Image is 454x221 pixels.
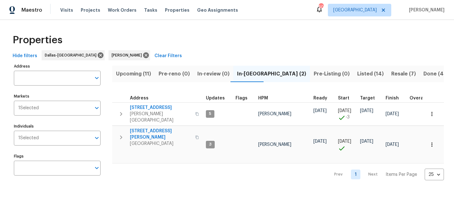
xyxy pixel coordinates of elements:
[386,171,417,178] p: Items Per Page
[92,164,101,172] button: Open
[197,7,238,13] span: Geo Assignments
[10,50,40,62] button: Hide filters
[45,52,99,58] span: Dallas-[GEOGRAPHIC_DATA]
[338,109,351,113] span: [DATE]
[410,96,426,100] span: Overall
[313,139,327,144] span: [DATE]
[351,170,360,179] a: Goto page 1
[144,8,157,12] span: Tasks
[410,96,432,100] div: Days past target finish date
[338,139,351,144] span: [DATE]
[92,104,101,112] button: Open
[328,167,444,182] nav: Pagination Navigation
[357,69,384,78] span: Listed (14)
[14,154,101,158] label: Flags
[335,102,358,125] td: Project started 3 days early
[386,112,399,116] span: [DATE]
[18,135,39,141] span: 1 Selected
[206,96,225,100] span: Updates
[116,69,151,78] span: Upcoming (11)
[360,109,373,113] span: [DATE]
[21,7,42,13] span: Maestro
[14,64,101,68] label: Address
[386,142,399,147] span: [DATE]
[197,69,230,78] span: In-review (0)
[42,50,105,60] div: Dallas-[GEOGRAPHIC_DATA]
[360,96,375,100] span: Target
[207,142,214,147] span: 3
[338,96,349,100] span: Start
[14,94,101,98] label: Markets
[406,7,445,13] span: [PERSON_NAME]
[313,109,327,113] span: [DATE]
[319,4,323,10] div: 50
[338,96,355,100] div: Actual renovation start date
[18,105,39,111] span: 1 Selected
[314,69,350,78] span: Pre-Listing (0)
[165,7,189,13] span: Properties
[130,140,191,147] span: [GEOGRAPHIC_DATA]
[92,134,101,142] button: Open
[313,96,327,100] span: Ready
[108,7,137,13] span: Work Orders
[237,69,306,78] span: In-[GEOGRAPHIC_DATA] (2)
[386,96,399,100] span: Finish
[391,69,416,78] span: Resale (7)
[130,96,148,100] span: Address
[152,50,184,62] button: Clear Filters
[360,139,373,144] span: [DATE]
[13,52,37,60] span: Hide filters
[130,105,191,111] span: [STREET_ADDRESS]
[258,142,291,147] span: [PERSON_NAME]
[108,50,150,60] div: [PERSON_NAME]
[13,37,62,43] span: Properties
[60,7,73,13] span: Visits
[14,124,101,128] label: Individuals
[423,69,452,78] span: Done (407)
[313,96,333,100] div: Earliest renovation start date (first business day after COE or Checkout)
[386,96,405,100] div: Projected renovation finish date
[425,166,444,183] div: 25
[112,52,144,58] span: [PERSON_NAME]
[346,114,350,120] span: -3
[335,126,358,164] td: Project started on time
[159,69,190,78] span: Pre-reno (0)
[258,112,291,116] span: [PERSON_NAME]
[258,96,268,100] span: HPM
[130,111,191,123] span: [PERSON_NAME][GEOGRAPHIC_DATA]
[130,128,191,140] span: [STREET_ADDRESS][PERSON_NAME]
[154,52,182,60] span: Clear Filters
[333,7,377,13] span: [GEOGRAPHIC_DATA]
[81,7,100,13] span: Projects
[207,111,214,116] span: 5
[236,96,247,100] span: Flags
[92,74,101,82] button: Open
[360,96,381,100] div: Target renovation project end date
